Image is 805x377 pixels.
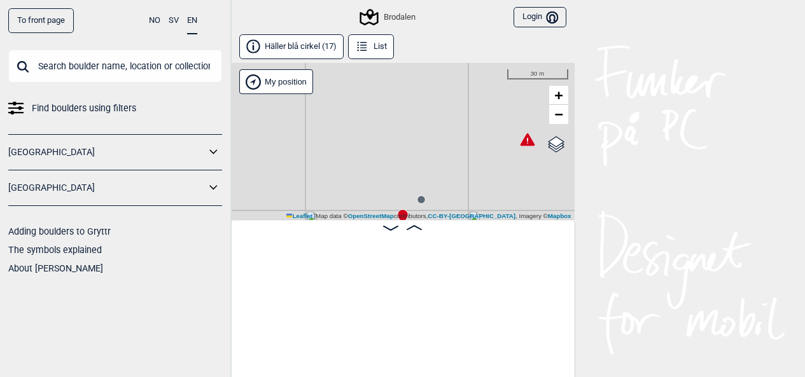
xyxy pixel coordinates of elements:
a: Layers [544,130,568,158]
div: Brodalen [361,10,415,25]
a: Adding boulders to Gryttr [8,226,111,236]
a: OpenStreetMap [348,212,394,219]
a: Mapbox [548,212,571,219]
a: Find boulders using filters [8,99,222,118]
span: + [554,87,563,103]
a: The symbols explained [8,245,102,255]
button: Login [514,7,566,28]
a: CC-BY-[GEOGRAPHIC_DATA] [428,212,515,219]
a: Leaflet [286,212,312,219]
span: Find boulders using filters [32,99,136,118]
a: About [PERSON_NAME] [8,263,103,273]
button: List [348,34,395,59]
a: To front page [8,8,74,33]
button: SV [169,8,179,33]
span: − [554,106,563,122]
button: EN [187,8,197,34]
button: NO [149,8,160,33]
a: Zoom in [549,86,568,105]
div: Map data © contributors, , Imagery © [283,212,575,221]
div: Show my position [239,69,313,94]
button: Häller blå cirkel (17) [239,34,344,59]
a: [GEOGRAPHIC_DATA] [8,143,206,161]
a: [GEOGRAPHIC_DATA] [8,179,206,197]
div: 30 m [507,69,568,79]
input: Search boulder name, location or collection [8,50,222,83]
a: Zoom out [549,105,568,124]
span: | [314,212,316,219]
